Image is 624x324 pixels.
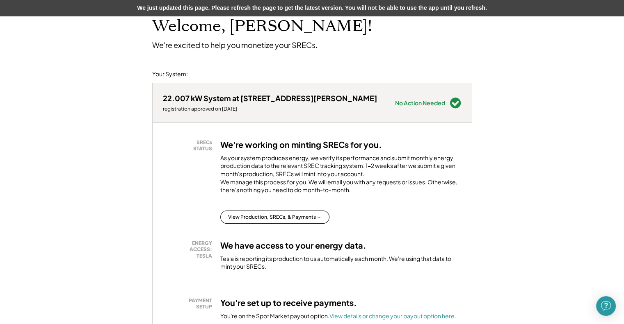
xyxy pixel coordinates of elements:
[167,139,212,152] div: SRECs STATUS
[167,240,212,259] div: ENERGY ACCESS: TESLA
[152,70,188,78] div: Your System:
[220,297,357,308] h3: You're set up to receive payments.
[220,211,329,224] button: View Production, SRECs, & Payments →
[329,312,456,319] a: View details or change your payout option here.
[163,106,377,112] div: registration approved on [DATE]
[163,93,377,103] div: 22.007 kW System at [STREET_ADDRESS][PERSON_NAME]
[220,240,366,251] h3: We have access to your energy data.
[596,296,616,316] div: Open Intercom Messenger
[395,100,445,106] div: No Action Needed
[220,139,382,150] h3: We're working on minting SRECs for you.
[220,154,462,198] div: As your system produces energy, we verify its performance and submit monthly energy production da...
[167,297,212,310] div: PAYMENT SETUP
[152,40,318,50] div: We're excited to help you monetize your SRECs.
[220,312,456,320] div: You're on the Spot Market payout option.
[220,255,462,271] div: Tesla is reporting its production to us automatically each month. We're using that data to mint y...
[152,17,372,36] h1: Welcome, [PERSON_NAME]!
